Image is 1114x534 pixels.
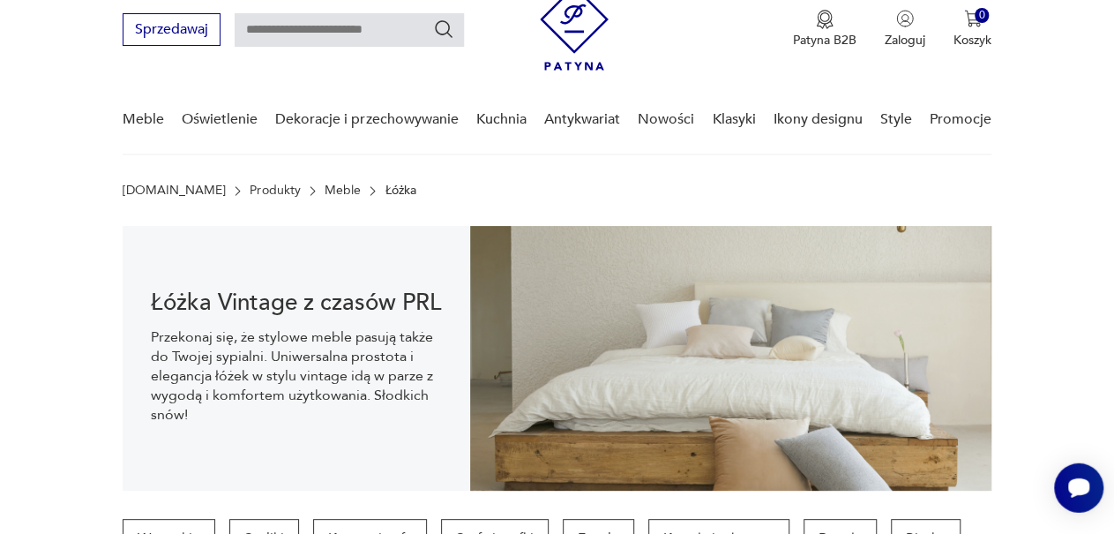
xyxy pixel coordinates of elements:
button: Zaloguj [885,10,925,49]
img: Ikonka użytkownika [896,10,914,27]
a: Style [880,86,912,154]
button: 0Koszyk [953,10,991,49]
img: 2ae03b4a53235da2107dc325ac1aff74.jpg [470,226,991,491]
a: Klasyki [712,86,755,154]
a: Meble [123,86,164,154]
a: Oświetlenie [182,86,258,154]
div: 0 [975,8,990,23]
p: Koszyk [953,32,991,49]
a: Ikona medaluPatyna B2B [793,10,856,49]
h1: Łóżka Vintage z czasów PRL [151,292,442,313]
a: Ikony designu [774,86,863,154]
p: Patyna B2B [793,32,856,49]
img: Ikona koszyka [964,10,982,27]
button: Szukaj [433,19,454,40]
p: Łóżka [385,184,415,198]
a: [DOMAIN_NAME] [123,184,226,198]
p: Przekonaj się, że stylowe meble pasują także do Twojej sypialni. Uniwersalna prostota i elegancja... [151,327,442,425]
iframe: Smartsupp widget button [1054,463,1103,513]
a: Sprzedawaj [123,25,221,37]
button: Sprzedawaj [123,13,221,46]
a: Dekoracje i przechowywanie [275,86,458,154]
a: Antykwariat [544,86,620,154]
a: Meble [325,184,361,198]
a: Promocje [930,86,991,154]
img: Ikona medalu [816,10,834,29]
a: Nowości [638,86,694,154]
a: Produkty [250,184,300,198]
button: Patyna B2B [793,10,856,49]
p: Zaloguj [885,32,925,49]
a: Kuchnia [476,86,527,154]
